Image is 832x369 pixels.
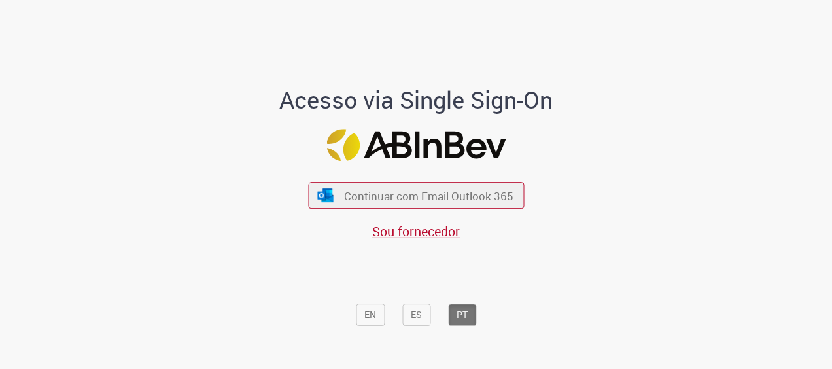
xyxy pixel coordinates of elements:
[402,304,430,326] button: ES
[235,88,598,114] h1: Acesso via Single Sign-On
[344,188,513,203] span: Continuar com Email Outlook 365
[356,304,385,326] button: EN
[326,129,506,161] img: Logo ABInBev
[308,182,524,209] button: ícone Azure/Microsoft 360 Continuar com Email Outlook 365
[372,223,460,241] a: Sou fornecedor
[448,304,476,326] button: PT
[317,188,335,202] img: ícone Azure/Microsoft 360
